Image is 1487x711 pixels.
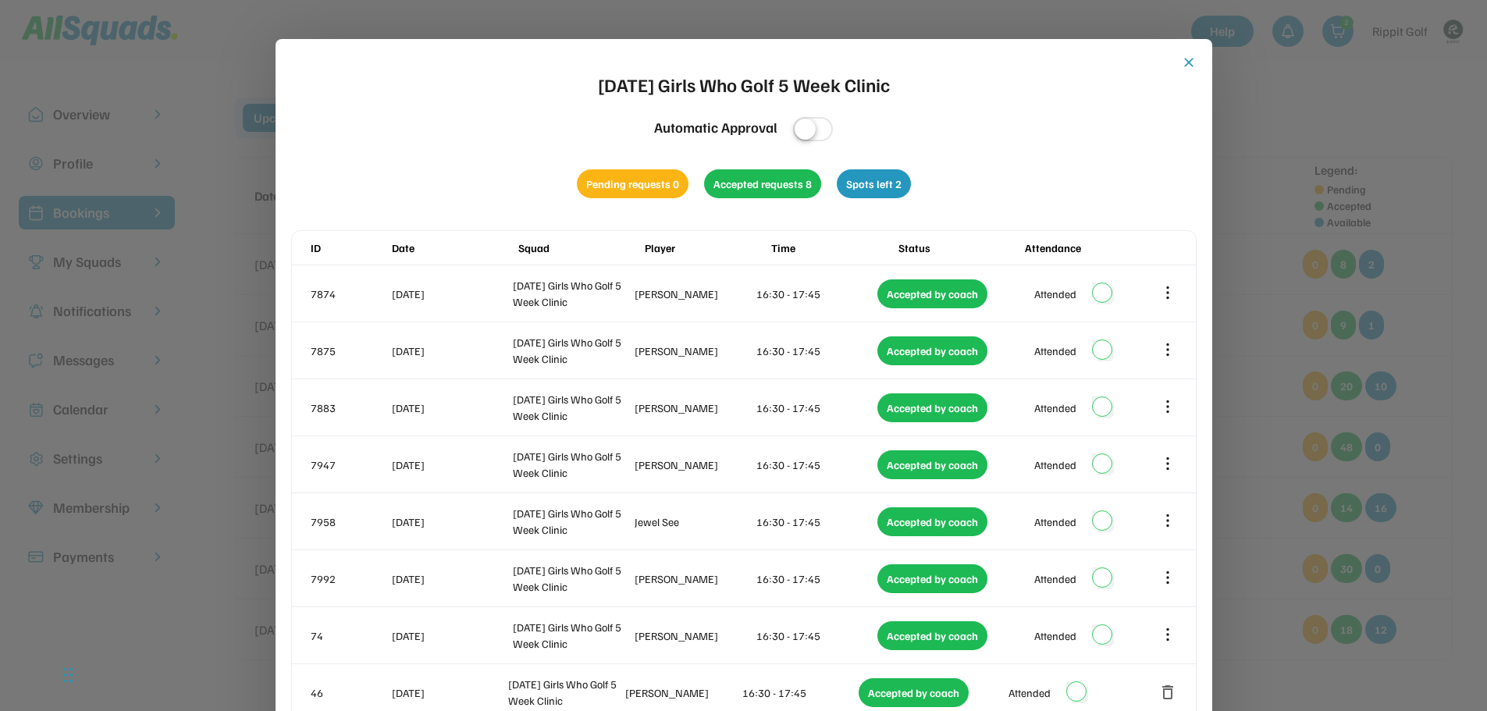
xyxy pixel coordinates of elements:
div: Accepted by coach [859,678,969,707]
div: Accepted requests 8 [704,169,821,198]
div: [DATE] Girls Who Golf 5 Week Clinic [513,277,631,310]
div: [DATE] [392,514,510,530]
div: [PERSON_NAME] [625,684,739,701]
div: [DATE] [392,571,510,587]
div: 7874 [311,286,389,302]
div: 16:30 - 17:45 [756,571,875,587]
div: 7947 [311,457,389,473]
div: Attendance [1025,240,1148,256]
div: [DATE] [392,457,510,473]
div: [DATE] Girls Who Golf 5 Week Clinic [513,334,631,367]
div: [DATE] [392,286,510,302]
div: [DATE] Girls Who Golf 5 Week Clinic [508,676,622,709]
div: [PERSON_NAME] [635,457,753,473]
div: [DATE] Girls Who Golf 5 Week Clinic [598,70,890,98]
div: Pending requests 0 [577,169,688,198]
div: Accepted by coach [877,450,987,479]
div: 16:30 - 17:45 [756,286,875,302]
div: 16:30 - 17:45 [756,514,875,530]
div: 7883 [311,400,389,416]
div: [DATE] Girls Who Golf 5 Week Clinic [513,562,631,595]
div: ID [311,240,389,256]
div: 16:30 - 17:45 [756,457,875,473]
div: [PERSON_NAME] [635,343,753,359]
div: [DATE] [392,343,510,359]
div: Automatic Approval [654,117,777,138]
div: 7958 [311,514,389,530]
div: [DATE] Girls Who Golf 5 Week Clinic [513,448,631,481]
div: Status [898,240,1022,256]
div: [DATE] [392,684,506,701]
div: Time [771,240,895,256]
div: Attended [1034,571,1076,587]
div: Attended [1034,457,1076,473]
div: Attended [1034,286,1076,302]
div: [PERSON_NAME] [635,400,753,416]
div: Attended [1034,400,1076,416]
div: Attended [1009,684,1051,701]
div: Accepted by coach [877,621,987,650]
div: [DATE] Girls Who Golf 5 Week Clinic [513,619,631,652]
div: Squad [518,240,642,256]
div: 16:30 - 17:45 [756,627,875,644]
div: [DATE] [392,400,510,416]
div: [DATE] Girls Who Golf 5 Week Clinic [513,505,631,538]
div: Accepted by coach [877,336,987,365]
div: Accepted by coach [877,564,987,593]
div: Spots left 2 [837,169,911,198]
div: [DATE] [392,627,510,644]
div: Date [392,240,515,256]
div: [PERSON_NAME] [635,286,753,302]
div: Accepted by coach [877,507,987,536]
div: Attended [1034,514,1076,530]
div: Accepted by coach [877,279,987,308]
div: [PERSON_NAME] [635,571,753,587]
div: Attended [1034,343,1076,359]
div: 16:30 - 17:45 [742,684,856,701]
div: [DATE] Girls Who Golf 5 Week Clinic [513,391,631,424]
div: Accepted by coach [877,393,987,422]
button: delete [1158,683,1177,702]
div: [PERSON_NAME] [635,627,753,644]
div: Attended [1034,627,1076,644]
div: Jewel See [635,514,753,530]
div: 7875 [311,343,389,359]
div: 16:30 - 17:45 [756,343,875,359]
div: 16:30 - 17:45 [756,400,875,416]
button: close [1181,55,1197,70]
div: Player [645,240,768,256]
